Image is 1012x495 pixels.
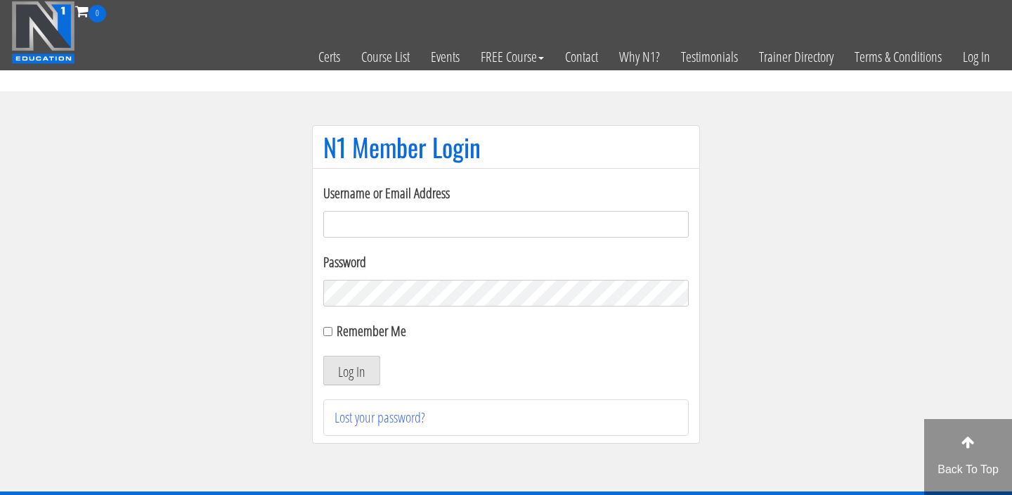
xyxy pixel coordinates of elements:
a: Contact [554,22,609,91]
img: n1-education [11,1,75,64]
a: Trainer Directory [748,22,844,91]
button: Log In [323,356,380,385]
a: Course List [351,22,420,91]
a: Lost your password? [335,408,425,427]
p: Back To Top [924,461,1012,478]
label: Username or Email Address [323,183,689,204]
a: Testimonials [670,22,748,91]
label: Password [323,252,689,273]
h1: N1 Member Login [323,133,689,161]
a: Why N1? [609,22,670,91]
a: Log In [952,22,1001,91]
label: Remember Me [337,321,406,340]
a: FREE Course [470,22,554,91]
a: Events [420,22,470,91]
a: Terms & Conditions [844,22,952,91]
span: 0 [89,5,106,22]
a: 0 [75,1,106,20]
a: Certs [308,22,351,91]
